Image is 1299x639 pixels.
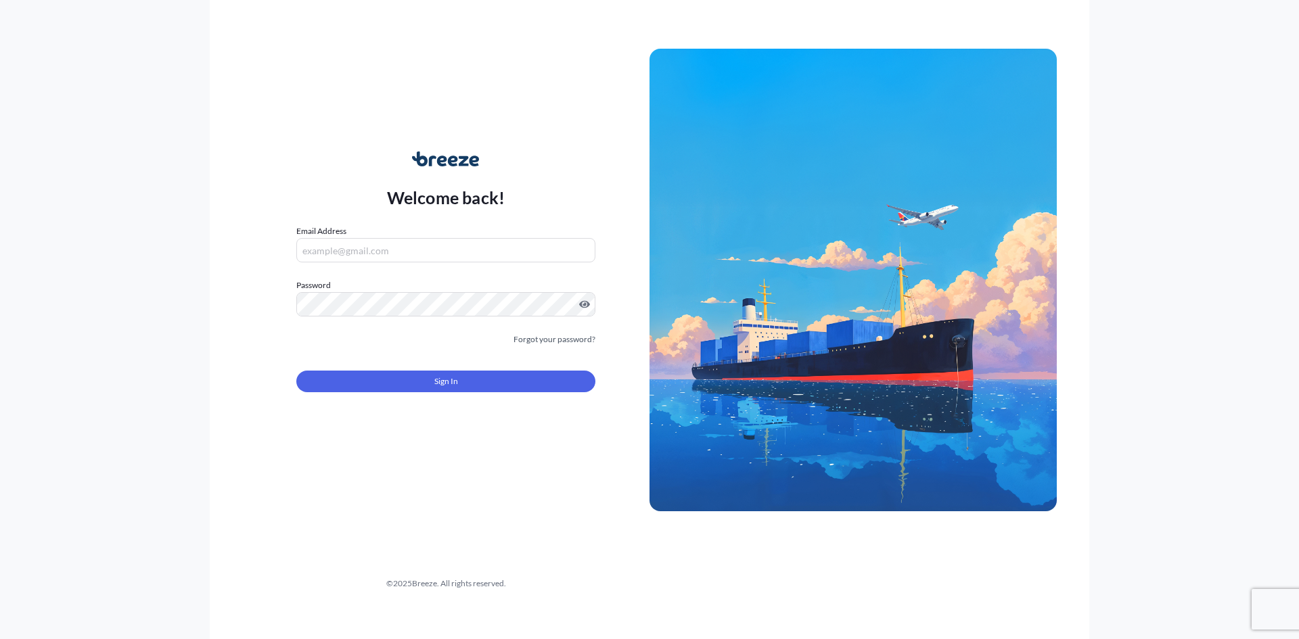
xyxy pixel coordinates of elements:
[514,333,595,346] a: Forgot your password?
[242,577,649,590] div: © 2025 Breeze. All rights reserved.
[296,238,595,262] input: example@gmail.com
[296,224,346,238] label: Email Address
[649,49,1057,511] img: Ship illustration
[434,375,458,388] span: Sign In
[296,371,595,392] button: Sign In
[296,279,595,292] label: Password
[387,187,505,208] p: Welcome back!
[579,299,590,310] button: Show password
